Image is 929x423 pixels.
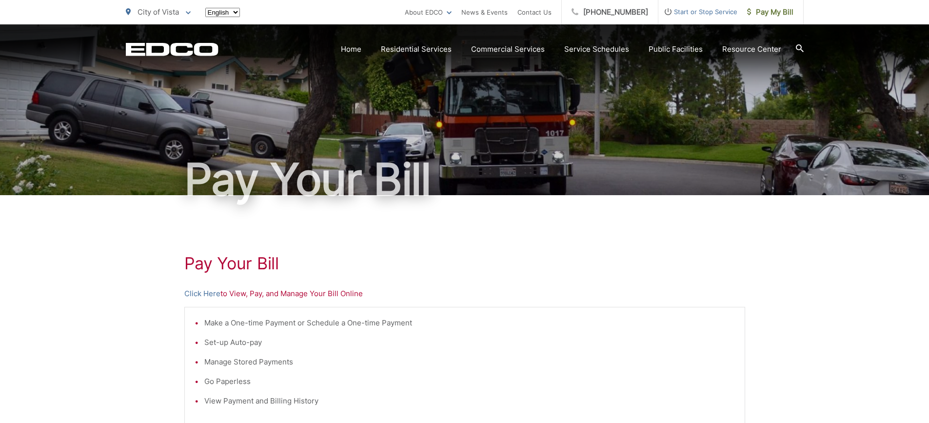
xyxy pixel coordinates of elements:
h1: Pay Your Bill [126,155,804,204]
a: Contact Us [517,6,552,18]
a: EDCD logo. Return to the homepage. [126,42,218,56]
a: Resource Center [722,43,781,55]
a: Home [341,43,361,55]
a: Public Facilities [649,43,703,55]
li: Manage Stored Payments [204,356,735,368]
a: Commercial Services [471,43,545,55]
select: Select a language [205,8,240,17]
a: Residential Services [381,43,452,55]
h1: Pay Your Bill [184,254,745,273]
a: News & Events [461,6,508,18]
a: About EDCO [405,6,452,18]
span: Pay My Bill [747,6,793,18]
li: View Payment and Billing History [204,395,735,407]
span: City of Vista [138,7,179,17]
a: Click Here [184,288,220,300]
p: to View, Pay, and Manage Your Bill Online [184,288,745,300]
li: Go Paperless [204,376,735,387]
li: Make a One-time Payment or Schedule a One-time Payment [204,317,735,329]
a: Service Schedules [564,43,629,55]
li: Set-up Auto-pay [204,337,735,348]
